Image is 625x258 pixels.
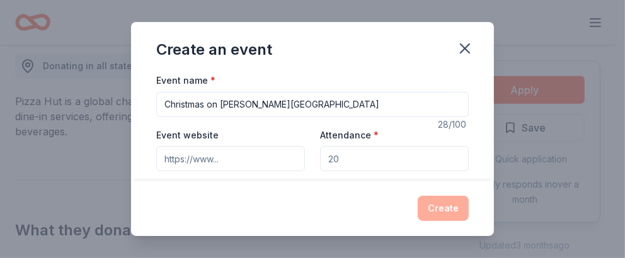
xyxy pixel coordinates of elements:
[156,129,219,142] label: Event website
[156,92,469,117] input: Spring Fundraiser
[438,117,469,132] div: 28 /100
[156,40,272,60] div: Create an event
[156,74,215,87] label: Event name
[156,146,305,171] input: https://www...
[320,146,469,171] input: 20
[320,129,379,142] label: Attendance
